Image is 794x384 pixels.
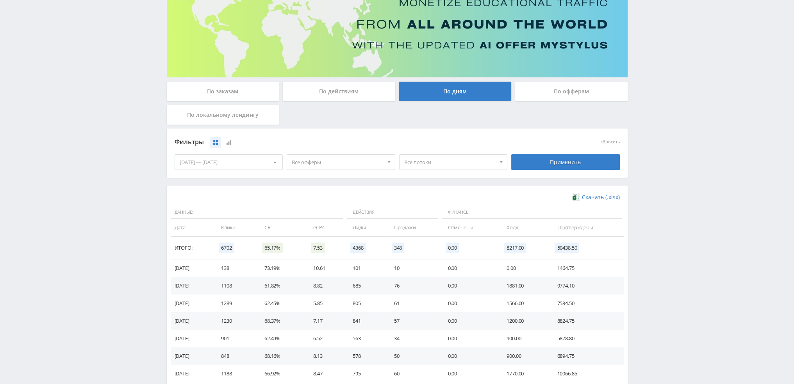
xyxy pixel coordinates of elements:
td: 60 [386,365,440,382]
td: 9774.10 [549,277,623,295]
td: 900.00 [499,347,549,365]
td: 73.19% [257,259,305,277]
td: Лиды [345,219,386,236]
td: [DATE] [171,330,213,347]
td: 8.13 [305,347,345,365]
td: 138 [213,259,257,277]
td: 563 [345,330,386,347]
img: xlsx [573,193,579,201]
td: 0.00 [440,295,499,312]
span: 50438.50 [555,243,579,253]
td: 848 [213,347,257,365]
td: 7.17 [305,312,345,330]
td: 68.16% [257,347,305,365]
td: 1881.00 [499,277,549,295]
span: 7.53 [311,243,325,253]
td: 685 [345,277,386,295]
td: 900.00 [499,330,549,347]
td: [DATE] [171,295,213,312]
td: 6.52 [305,330,345,347]
td: 0.00 [440,330,499,347]
span: 6702 [219,243,234,253]
td: 1108 [213,277,257,295]
td: 1566.00 [499,295,549,312]
td: 6894.75 [549,347,623,365]
div: По дням [399,82,512,101]
td: 68.37% [257,312,305,330]
td: 1770.00 [499,365,549,382]
td: [DATE] [171,365,213,382]
td: [DATE] [171,277,213,295]
td: Дата [171,219,213,236]
td: 0.00 [440,259,499,277]
td: 57 [386,312,440,330]
td: 805 [345,295,386,312]
div: Фильтры [175,136,508,148]
td: CR [257,219,305,236]
td: 101 [345,259,386,277]
td: [DATE] [171,259,213,277]
td: [DATE] [171,347,213,365]
td: Продажи [386,219,440,236]
span: Все офферы [292,155,383,170]
span: Действия: [347,206,438,219]
td: 62.45% [257,295,305,312]
button: сбросить [601,139,620,145]
td: 578 [345,347,386,365]
td: 1464.75 [549,259,623,277]
td: 1230 [213,312,257,330]
td: 901 [213,330,257,347]
span: Данные: [171,206,343,219]
td: 795 [345,365,386,382]
td: Клики [213,219,257,236]
td: 34 [386,330,440,347]
td: Подтверждены [549,219,623,236]
td: 10066.85 [549,365,623,382]
td: 61.82% [257,277,305,295]
span: 4368 [350,243,366,253]
div: По локальному лендингу [167,105,279,125]
a: Скачать (.xlsx) [573,193,619,201]
td: 8.47 [305,365,345,382]
div: По действиям [283,82,395,101]
td: eCPC [305,219,345,236]
div: По заказам [167,82,279,101]
span: 8217.00 [504,243,526,253]
span: Финансы: [442,206,622,219]
span: Все потоки [404,155,496,170]
div: [DATE] — [DATE] [175,155,283,170]
td: 76 [386,277,440,295]
td: 7534.50 [549,295,623,312]
td: 10 [386,259,440,277]
td: 0.00 [440,365,499,382]
span: Скачать (.xlsx) [582,194,620,200]
td: 0.00 [440,347,499,365]
td: 5.85 [305,295,345,312]
td: 1200.00 [499,312,549,330]
td: 62.49% [257,330,305,347]
td: 66.92% [257,365,305,382]
td: 0.00 [440,312,499,330]
td: 5878.80 [549,330,623,347]
td: 50 [386,347,440,365]
td: 61 [386,295,440,312]
td: [DATE] [171,312,213,330]
span: 65.17% [262,243,283,253]
td: 1188 [213,365,257,382]
td: 10.61 [305,259,345,277]
td: 1289 [213,295,257,312]
td: Отменены [440,219,499,236]
span: 348 [392,243,405,253]
td: 841 [345,312,386,330]
td: Холд [499,219,549,236]
div: Применить [511,154,620,170]
div: По офферам [515,82,628,101]
td: 8824.75 [549,312,623,330]
td: 8.82 [305,277,345,295]
td: 0.00 [499,259,549,277]
td: Итого: [171,237,213,259]
td: 0.00 [440,277,499,295]
span: 0.00 [446,243,459,253]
